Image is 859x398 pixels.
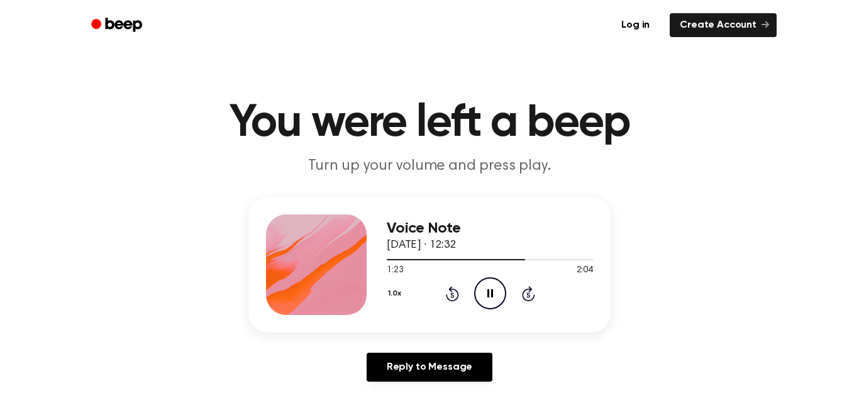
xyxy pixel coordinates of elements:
a: Beep [82,13,153,38]
h3: Voice Note [387,220,593,237]
a: Log in [609,11,662,40]
h1: You were left a beep [108,101,751,146]
a: Reply to Message [367,353,492,382]
button: 1.0x [387,283,406,304]
span: [DATE] · 12:32 [387,240,456,251]
span: 2:04 [577,264,593,277]
span: 1:23 [387,264,403,277]
a: Create Account [670,13,777,37]
p: Turn up your volume and press play. [188,156,671,177]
